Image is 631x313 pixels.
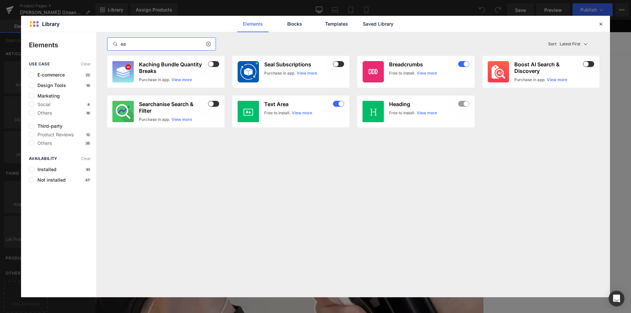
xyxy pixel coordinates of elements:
span: Installed [34,167,57,172]
h3: Kaching Bundle Quantity Breaks [139,61,207,74]
img: SmartSearch.png [112,101,134,122]
div: Purchase in app. [514,77,546,83]
span: use case [29,62,50,66]
a: Saved Library [362,16,394,32]
a: View more [172,77,192,83]
a: ❯ Track Your Order [204,16,253,30]
a: View more [417,110,437,116]
img: 42507938-1a07-4996-be12-859afe1b335a.png [238,61,259,82]
span: ❯ Contact Us [257,20,285,26]
img: 35472539-a713-48dd-a00c-afbdca307b79.png [488,61,509,82]
h3: Heading [389,101,457,107]
h3: Boost AI Search & Discovery [514,61,582,74]
h3: Searchanise Search & Filter [139,101,207,114]
h3: Text Area [264,101,332,107]
div: Purchase in app. [139,117,170,123]
span: Third-party [34,123,62,129]
img: 1fd9b51b-6ce7-437c-9b89-91bf9a4813c7.webp [112,61,134,82]
input: E.g. Reviews, Bundle, Sales boost... [107,40,216,48]
span: Marketing [34,93,60,99]
img: ea3afb01-6354-4d19-82d2-7eef5307fd4e.png [362,61,384,82]
a: View more [417,70,437,76]
p: 4 [86,102,91,106]
summary: Search [424,16,438,31]
span: ❯ About Us [293,20,318,26]
p: 61 [85,168,91,171]
span: ❯ Track Your Order [208,20,249,26]
a: Templates [321,16,352,32]
p: Elements [29,40,96,50]
div: Open Intercom Messenger [609,291,624,306]
span: Others [34,141,52,146]
span: Design Tools [34,83,66,88]
p: 47 [84,178,91,182]
p: Latest First [560,41,580,47]
span: ❯ Home [182,20,200,26]
a: ❯ About Us [290,16,322,30]
span: | WISHES COME TRUE HERE | [237,3,299,9]
span: Clear [81,62,91,66]
button: Latest FirstSort:Latest First [546,37,600,51]
p: 12 [85,133,91,137]
div: Purchase in app. [264,70,295,76]
span: Sort: [548,42,557,46]
p: 16 [85,83,91,87]
span: Clear [81,156,91,161]
img: Leading Wish [87,15,170,32]
a: View more [297,70,317,76]
p: 16 [85,111,91,115]
p: 22 [84,73,91,77]
div: Purchase in app. [139,77,170,83]
div: Free to install. [264,110,291,116]
span: E-commerce [34,72,65,78]
h3: Seal Subscriptions [264,61,332,68]
span: Availability [29,156,58,161]
h3: Breadcrumbs [389,61,457,68]
a: View more [547,77,567,83]
div: Free to install. [389,70,415,76]
p: 35 [84,141,91,145]
a: Blocks [279,16,310,32]
div: Free to install. [389,110,415,116]
a: ❯ Home [178,16,204,30]
a: ❯ Contact Us [253,16,289,30]
span: Product Reviews [34,132,74,137]
span: Not installed [34,177,66,183]
span: Social [34,102,50,107]
a: View more [292,110,312,116]
a: Elements [237,16,269,32]
a: View more [172,117,192,123]
span: Others [34,110,52,116]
